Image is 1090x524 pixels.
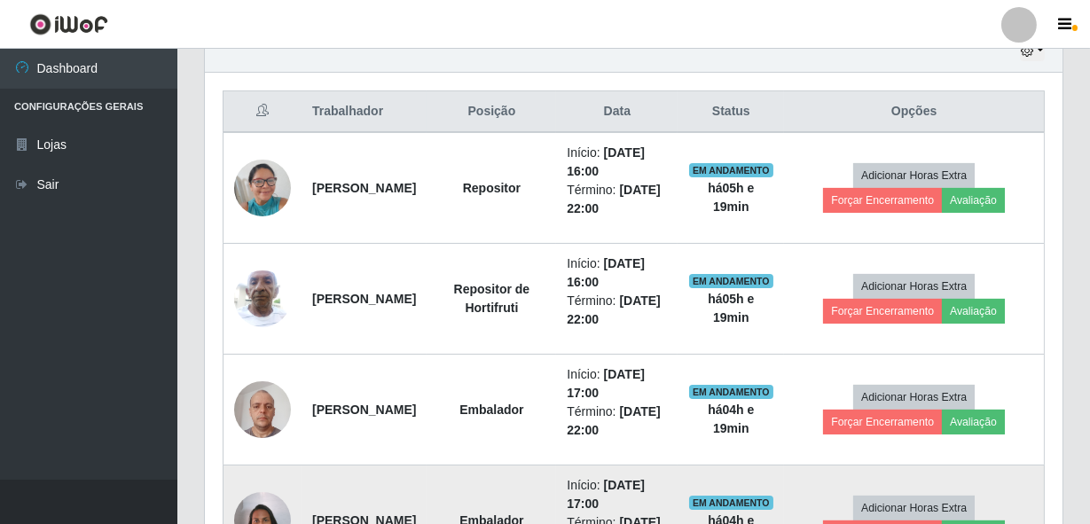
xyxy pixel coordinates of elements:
[784,91,1044,133] th: Opções
[567,254,667,292] li: Início:
[312,292,416,306] strong: [PERSON_NAME]
[689,496,773,510] span: EM ANDAMENTO
[823,188,942,213] button: Forçar Encerramento
[853,385,975,410] button: Adicionar Horas Extra
[708,403,754,435] strong: há 04 h e 19 min
[708,292,754,325] strong: há 05 h e 19 min
[567,476,667,513] li: Início:
[853,496,975,520] button: Adicionar Horas Extra
[556,91,678,133] th: Data
[454,282,530,315] strong: Repositor de Hortifruti
[853,274,975,299] button: Adicionar Horas Extra
[823,410,942,434] button: Forçar Encerramento
[823,299,942,324] button: Forçar Encerramento
[853,163,975,188] button: Adicionar Horas Extra
[302,91,427,133] th: Trabalhador
[567,145,645,178] time: [DATE] 16:00
[312,181,416,195] strong: [PERSON_NAME]
[567,256,645,289] time: [DATE] 16:00
[689,385,773,399] span: EM ANDAMENTO
[689,274,773,288] span: EM ANDAMENTO
[234,261,291,336] img: 1743965211684.jpeg
[567,403,667,440] li: Término:
[567,181,667,218] li: Término:
[708,181,754,214] strong: há 05 h e 19 min
[567,292,667,329] li: Término:
[567,478,645,511] time: [DATE] 17:00
[942,410,1005,434] button: Avaliação
[567,367,645,400] time: [DATE] 17:00
[29,13,108,35] img: CoreUI Logo
[689,163,773,177] span: EM ANDAMENTO
[567,365,667,403] li: Início:
[459,403,523,417] strong: Embalador
[942,299,1005,324] button: Avaliação
[942,188,1005,213] button: Avaliação
[234,150,291,225] img: 1739199553345.jpeg
[678,91,784,133] th: Status
[463,181,521,195] strong: Repositor
[427,91,556,133] th: Posição
[567,144,667,181] li: Início:
[234,371,291,447] img: 1723391026413.jpeg
[312,403,416,417] strong: [PERSON_NAME]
